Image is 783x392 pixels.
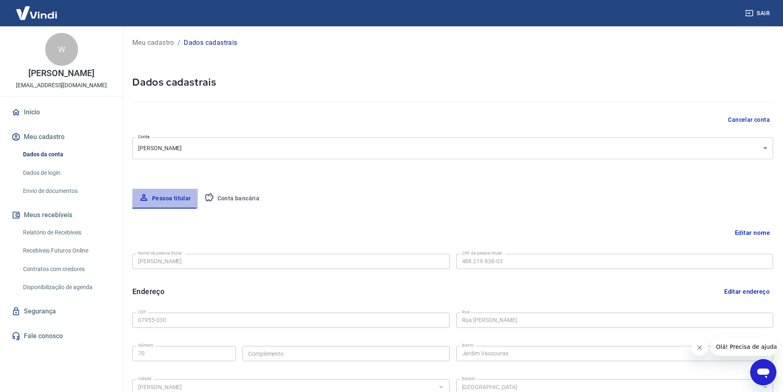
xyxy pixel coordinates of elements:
a: Envio de documentos [20,183,113,199]
a: Contratos com credores [20,261,113,278]
a: Meu cadastro [132,38,174,48]
a: Início [10,103,113,121]
button: Sair [744,6,773,21]
div: W [45,33,78,66]
iframe: Botão para abrir a janela de mensagens [750,359,776,385]
button: Cancelar conta [725,112,773,128]
a: Relatório de Recebíveis [20,224,113,241]
label: Número [138,342,153,348]
a: Dados de login [20,165,113,181]
span: Olá! Precisa de ajuda? [5,6,69,12]
label: Cidade [138,376,151,382]
label: Rua [462,309,470,315]
p: Dados cadastrais [184,38,237,48]
button: Pessoa titular [132,189,198,209]
label: Conta [138,134,150,140]
label: Estado [462,376,476,382]
h6: Endereço [132,286,164,297]
a: Recebíveis Futuros Online [20,242,113,259]
h5: Dados cadastrais [132,76,773,89]
a: Fale conosco [10,327,113,345]
label: Nome da pessoa titular [138,250,182,256]
a: Segurança [10,302,113,320]
button: Conta bancária [198,189,266,209]
a: Disponibilização de agenda [20,279,113,296]
p: / [178,38,180,48]
label: CEP [138,309,146,315]
label: CPF da pessoa titular [462,250,503,256]
img: Vindi [10,0,63,26]
label: Bairro [462,342,473,348]
div: [PERSON_NAME] [132,137,773,159]
a: Dados da conta [20,146,113,163]
iframe: Mensagem da empresa [711,338,776,356]
p: [EMAIL_ADDRESS][DOMAIN_NAME] [16,81,107,90]
p: [PERSON_NAME] [28,69,94,78]
button: Editar endereço [721,284,773,299]
iframe: Fechar mensagem [691,339,708,356]
input: Digite aqui algumas palavras para buscar a cidade [135,382,434,392]
button: Meu cadastro [10,128,113,146]
button: Editar nome [732,225,773,241]
button: Meus recebíveis [10,206,113,224]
